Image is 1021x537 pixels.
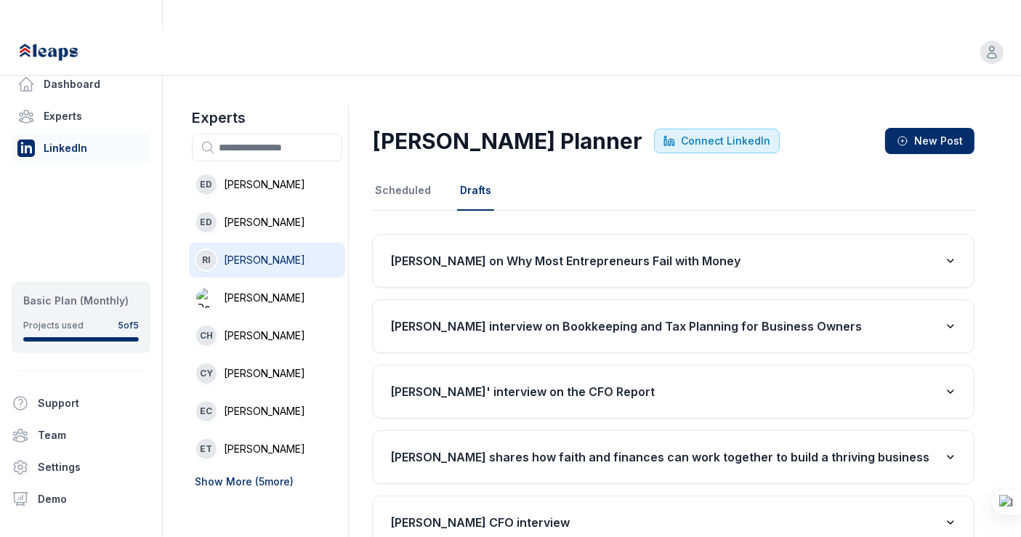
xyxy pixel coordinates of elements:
button: [PERSON_NAME] shares how faith and finances can work together to build a thriving business [373,431,974,483]
div: RI [195,249,218,272]
span: [PERSON_NAME] [224,253,305,267]
div: Projects used [23,320,84,331]
button: New Post [885,128,974,154]
h3: [PERSON_NAME] interview on Bookkeeping and Tax Planning for Business Owners [390,318,862,335]
button: [PERSON_NAME] interview on Bookkeeping and Tax Planning for Business Owners [373,300,974,352]
a: Demo [6,485,156,514]
div: CH [195,324,218,347]
a: LinkedIn [12,134,150,163]
img: Leaps [17,36,110,68]
img: Rennie Ijidola [195,286,218,310]
button: Scheduled [372,171,434,211]
a: Experts [12,102,150,131]
div: EC [195,400,218,423]
a: Dashboard [12,70,150,99]
span: [PERSON_NAME] [224,291,305,305]
button: Connect LinkedIn [654,129,780,153]
h3: [PERSON_NAME] on Why Most Entrepreneurs Fail with Money [390,252,740,270]
div: CY [195,362,218,385]
div: ED [195,173,218,196]
h3: [PERSON_NAME]' interview on the CFO Report [390,383,655,400]
h3: [PERSON_NAME] shares how faith and finances can work together to build a thriving business [390,448,929,466]
span: [PERSON_NAME] [224,442,305,456]
div: ED [195,211,218,234]
nav: Tabs [372,171,974,211]
span: [PERSON_NAME] [224,366,305,381]
button: [PERSON_NAME] on Why Most Entrepreneurs Fail with Money [373,235,974,287]
button: Drafts [457,171,494,211]
a: Settings [6,453,156,482]
div: ET [195,437,218,461]
span: [PERSON_NAME] [224,328,305,343]
span: [PERSON_NAME] [224,177,305,192]
span: Connect LinkedIn [681,134,770,148]
span: [PERSON_NAME] [224,215,305,230]
a: Team [6,421,156,450]
button: Support [6,389,145,418]
h2: Experts [189,108,345,128]
span: [PERSON_NAME] [224,404,305,419]
button: Show More (5more) [195,475,294,489]
span: New Post [914,134,963,148]
h3: [PERSON_NAME] CFO interview [390,514,570,531]
div: Basic Plan (Monthly) [23,294,139,308]
button: [PERSON_NAME]' interview on the CFO Report [373,366,974,418]
div: 5 of 5 [118,320,139,331]
h1: [PERSON_NAME] Planner [372,128,642,154]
